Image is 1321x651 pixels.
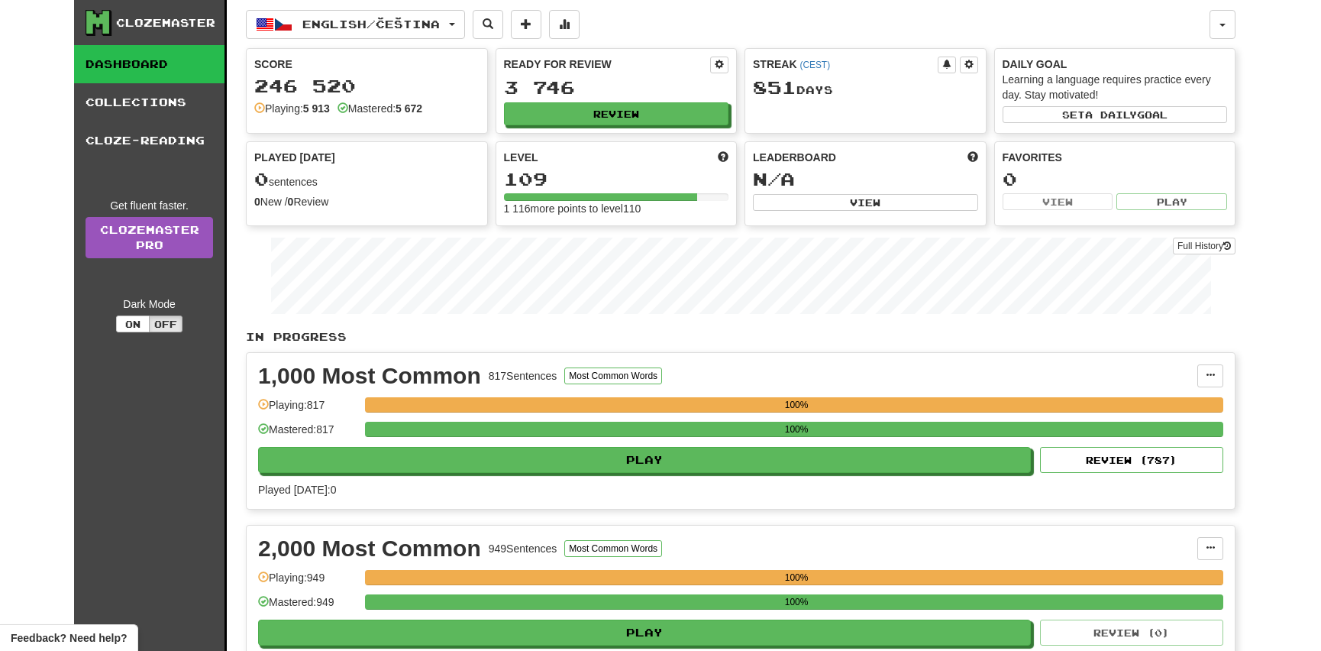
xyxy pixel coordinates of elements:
[799,60,830,70] a: (CEST)
[246,10,465,39] button: English/Čeština
[1173,238,1235,254] button: Full History
[549,10,580,39] button: More stats
[258,484,336,496] span: Played [DATE]: 0
[74,121,224,160] a: Cloze-Reading
[504,102,729,125] button: Review
[753,76,796,98] span: 851
[258,537,481,560] div: 2,000 Most Common
[1003,150,1228,165] div: Favorites
[338,101,422,116] div: Mastered:
[753,150,836,165] span: Leaderboard
[473,10,503,39] button: Search sentences
[511,10,541,39] button: Add sentence to collection
[396,102,422,115] strong: 5 672
[258,447,1031,473] button: Play
[258,570,357,595] div: Playing: 949
[254,194,480,209] div: New / Review
[1003,170,1228,189] div: 0
[753,78,978,98] div: Day s
[504,201,729,216] div: 1 116 more points to level 110
[967,150,978,165] span: This week in points, UTC
[116,15,215,31] div: Clozemaster
[86,296,213,312] div: Dark Mode
[303,102,330,115] strong: 5 913
[564,368,662,384] button: Most Common Words
[504,170,729,189] div: 109
[370,570,1223,585] div: 100%
[258,422,357,447] div: Mastered: 817
[753,194,978,211] button: View
[753,57,938,72] div: Streak
[258,620,1031,646] button: Play
[116,316,150,332] button: On
[74,45,224,83] a: Dashboard
[504,78,729,97] div: 3 746
[254,101,330,116] div: Playing:
[1040,620,1223,646] button: Review (0)
[254,168,269,189] span: 0
[149,316,182,332] button: Off
[1003,106,1228,123] button: Seta dailygoal
[258,397,357,423] div: Playing: 817
[254,196,260,208] strong: 0
[74,83,224,121] a: Collections
[564,540,662,557] button: Most Common Words
[1040,447,1223,473] button: Review (787)
[370,397,1223,413] div: 100%
[1116,193,1227,210] button: Play
[1085,109,1137,120] span: a daily
[11,630,127,646] span: Open feedback widget
[489,368,557,384] div: 817 Sentences
[254,76,480,96] div: 246 520
[254,170,480,189] div: sentences
[489,541,557,556] div: 949 Sentences
[258,364,481,387] div: 1,000 Most Common
[504,150,538,165] span: Level
[254,150,335,165] span: Played [DATE]
[1003,193,1113,210] button: View
[86,217,213,258] a: ClozemasterPro
[246,329,1235,345] p: In Progress
[1003,72,1228,102] div: Learning a language requires practice every day. Stay motivated!
[370,422,1223,437] div: 100%
[86,198,213,213] div: Get fluent faster.
[258,594,357,620] div: Mastered: 949
[254,57,480,72] div: Score
[1003,57,1228,72] div: Daily Goal
[718,150,728,165] span: Score more points to level up
[753,168,795,189] span: N/A
[504,57,711,72] div: Ready for Review
[302,18,440,31] span: English / Čeština
[288,196,294,208] strong: 0
[370,594,1223,610] div: 100%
